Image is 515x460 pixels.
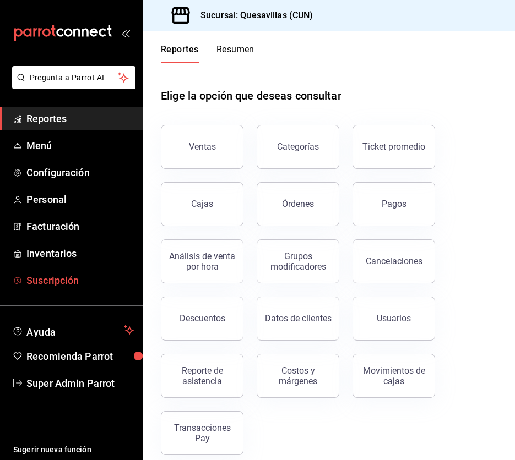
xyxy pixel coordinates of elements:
[257,182,339,226] button: Órdenes
[257,354,339,398] button: Costos y márgenes
[366,256,422,266] div: Cancelaciones
[353,239,435,283] button: Cancelaciones
[26,273,134,288] span: Suscripción
[353,354,435,398] button: Movimientos de cajas
[265,313,332,324] div: Datos de clientes
[362,141,425,152] div: Ticket promedio
[8,80,135,91] a: Pregunta a Parrot AI
[161,87,341,104] h1: Elige la opción que deseas consultar
[26,219,134,234] span: Facturación
[30,72,118,84] span: Pregunta a Parrot AI
[382,199,406,209] div: Pagos
[26,376,134,391] span: Super Admin Parrot
[353,297,435,341] button: Usuarios
[161,182,243,226] button: Cajas
[168,251,236,272] div: Análisis de venta por hora
[189,141,216,152] div: Ventas
[216,44,254,63] button: Resumen
[26,138,134,153] span: Menú
[161,44,254,63] div: navigation tabs
[161,125,243,169] button: Ventas
[168,423,236,443] div: Transacciones Pay
[277,141,319,152] div: Categorías
[282,199,314,209] div: Órdenes
[264,365,332,386] div: Costos y márgenes
[161,239,243,283] button: Análisis de venta por hora
[257,125,339,169] button: Categorías
[192,9,313,22] h3: Sucursal: Quesavillas (CUN)
[12,66,135,89] button: Pregunta a Parrot AI
[353,182,435,226] button: Pagos
[161,44,199,63] button: Reportes
[26,349,134,364] span: Recomienda Parrot
[26,165,134,180] span: Configuración
[191,199,213,209] div: Cajas
[377,313,411,324] div: Usuarios
[257,239,339,283] button: Grupos modificadores
[26,246,134,261] span: Inventarios
[161,354,243,398] button: Reporte de asistencia
[168,365,236,386] div: Reporte de asistencia
[26,111,134,126] span: Reportes
[161,411,243,455] button: Transacciones Pay
[353,125,435,169] button: Ticket promedio
[264,251,332,272] div: Grupos modificadores
[360,365,428,386] div: Movimientos de cajas
[26,324,120,337] span: Ayuda
[180,313,225,324] div: Descuentos
[13,444,134,456] span: Sugerir nueva función
[121,29,130,37] button: open_drawer_menu
[26,192,134,207] span: Personal
[257,297,339,341] button: Datos de clientes
[161,297,243,341] button: Descuentos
